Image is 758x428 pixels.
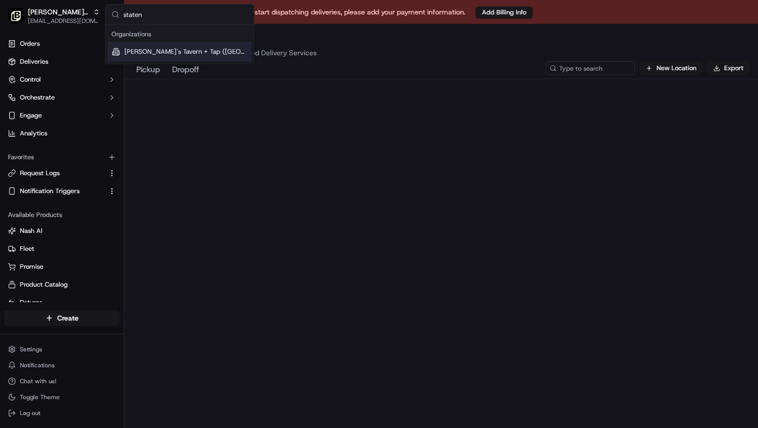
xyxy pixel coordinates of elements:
button: Tommy's Tavern + Tap (Sea Bright)[PERSON_NAME]'s Tavern + Tap (Sea Bright)[EMAIL_ADDRESS][DOMAIN_... [4,4,103,28]
div: Start new chat [45,95,163,105]
div: Favorites [4,149,120,165]
p: Welcome 👋 [10,40,181,56]
a: Promise [8,262,116,271]
div: 💻 [84,223,92,231]
span: Pylon [99,247,120,254]
span: Fleet [20,244,34,253]
div: Available Products [4,207,120,223]
button: Settings [4,342,120,356]
img: 9188753566659_6852d8bf1fb38e338040_72.png [21,95,39,113]
span: Product Catalog [20,280,68,289]
span: Nash AI [20,226,42,235]
span: Notification Triggers [20,187,80,196]
span: [DATE] [88,154,108,162]
p: To start dispatching deliveries, please add your payment information. [246,7,466,17]
button: Toggle Theme [4,390,120,404]
button: [EMAIL_ADDRESS][DOMAIN_NAME] [28,17,100,25]
img: 1736555255976-a54dd68f-1ca7-489b-9aae-adbdc363a1c4 [10,95,28,113]
span: Chat with us! [20,377,56,385]
span: Request Logs [20,169,60,178]
span: Control [20,75,41,84]
img: Masood Aslam [10,172,26,188]
button: Create [4,310,120,326]
button: Chat with us! [4,374,120,388]
a: Fleet [8,244,116,253]
span: Create [57,313,79,323]
span: Promise [20,262,43,271]
a: Orders [4,36,120,52]
a: Deliveries [4,54,120,70]
button: New Location [639,61,703,75]
span: Engage [20,111,42,120]
img: Brittany Newman [10,145,26,161]
span: Notifications [20,361,55,369]
span: • [83,181,86,189]
button: Add Billing Info [475,6,533,18]
a: Request Logs [8,169,104,178]
h2: Locations [136,32,746,48]
button: See all [154,127,181,139]
span: Settings [20,345,42,353]
span: Returns [20,298,42,307]
input: Search... [123,4,248,24]
span: API Documentation [94,222,160,232]
span: [PERSON_NAME]'s Tavern + Tap ([GEOGRAPHIC_DATA]) [124,47,248,56]
img: Nash [10,10,30,30]
a: Notification Triggers [8,187,104,196]
span: [PERSON_NAME] [31,181,81,189]
button: Nash AI [4,223,120,239]
button: Notification Triggers [4,183,120,199]
button: Request Logs [4,165,120,181]
button: Export [707,61,750,75]
div: 📗 [10,223,18,231]
img: Tommy's Tavern + Tap (Sea Bright) [8,8,24,24]
a: Product Catalog [8,280,116,289]
a: Nash AI [8,226,116,235]
span: Log out [20,409,40,417]
div: Past conversations [10,129,67,137]
span: Knowledge Base [20,222,76,232]
span: [DATE] [88,181,108,189]
span: • [83,154,86,162]
a: 💻API Documentation [80,218,164,236]
button: Start new chat [169,98,181,110]
button: Dropoff [172,62,199,79]
button: Orchestrate [4,90,120,106]
span: [PERSON_NAME] [31,154,81,162]
button: Control [4,72,120,88]
span: Orders [20,39,40,48]
span: Toggle Theme [20,393,60,401]
a: Returns [8,298,116,307]
button: Notifications [4,358,120,372]
button: Engage [4,107,120,123]
button: Returns [4,295,120,311]
a: Powered byPylon [70,246,120,254]
div: Organizations [107,27,252,42]
span: Analytics [20,129,47,138]
button: Fleet [4,241,120,257]
span: Deliveries [20,57,48,66]
button: Pickup [136,62,160,79]
button: Product Catalog [4,277,120,293]
a: 📗Knowledge Base [6,218,80,236]
img: 1736555255976-a54dd68f-1ca7-489b-9aae-adbdc363a1c4 [20,155,28,163]
button: [PERSON_NAME]'s Tavern + Tap (Sea Bright) [28,7,89,17]
input: Got a question? Start typing here... [26,64,179,75]
div: We're available if you need us! [45,105,137,113]
span: Orchestrate [20,93,55,102]
p: Set up your Locations for personalized Delivery Services [136,48,746,58]
button: Log out [4,406,120,420]
button: Promise [4,259,120,275]
img: 1736555255976-a54dd68f-1ca7-489b-9aae-adbdc363a1c4 [20,182,28,190]
div: Suggestions [105,25,254,64]
input: Type to search [546,61,635,75]
a: Analytics [4,125,120,141]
